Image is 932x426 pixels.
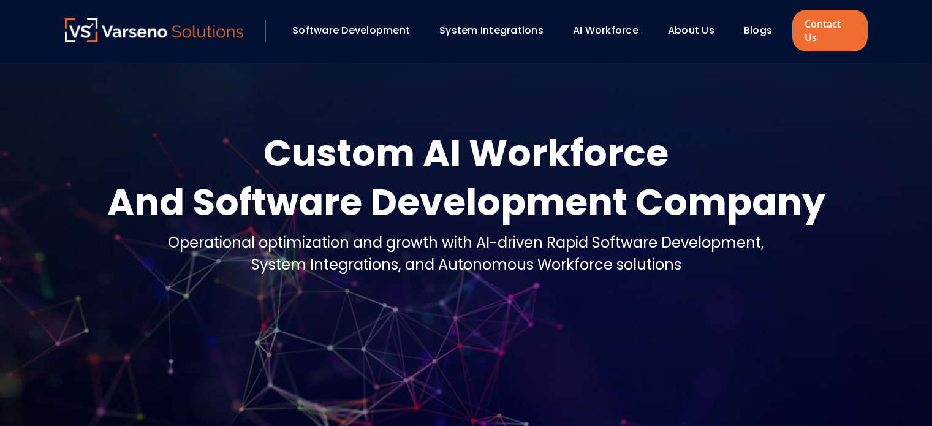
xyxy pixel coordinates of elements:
[439,23,544,37] a: System Integrations
[573,23,638,37] a: AI Workforce
[65,18,244,42] img: Varseno Solutions – Product Engineering & IT Services
[65,18,244,43] a: Varseno Solutions – Product Engineering & IT Services
[292,23,410,37] a: Software Development
[168,254,764,276] div: System Integrations, and Autonomous Workforce solutions
[792,10,867,51] a: Contact Us
[168,232,764,254] div: Operational optimization and growth with AI-driven Rapid Software Development,
[567,20,656,41] div: AI Workforce
[744,23,772,37] a: Blogs
[107,129,825,178] div: Custom AI Workforce
[662,20,732,41] div: About Us
[433,20,561,41] div: System Integrations
[668,23,714,37] a: About Us
[738,20,789,41] div: Blogs
[286,20,427,41] div: Software Development
[107,178,825,227] div: And Software Development Company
